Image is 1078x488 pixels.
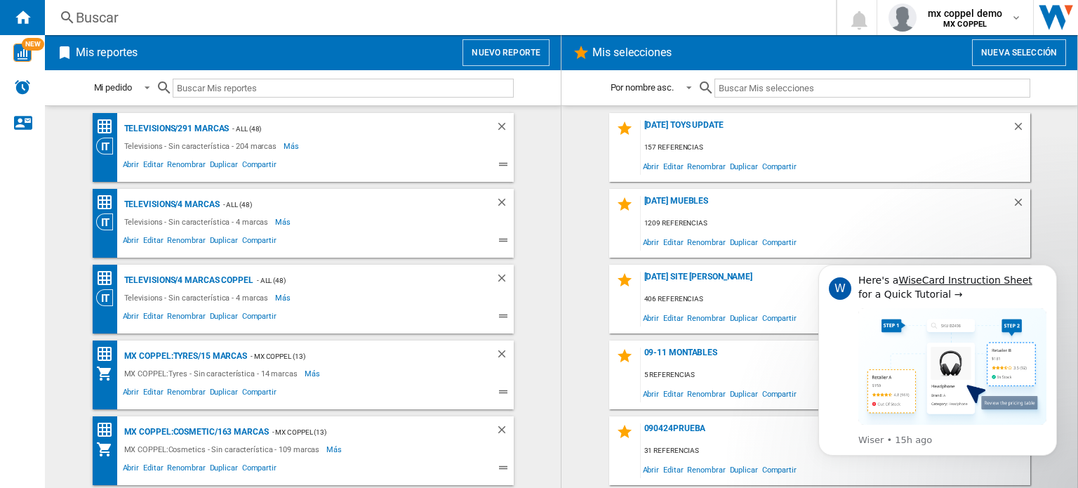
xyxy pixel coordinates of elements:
[495,348,514,365] div: Borrar
[165,310,207,327] span: Renombrar
[121,158,142,175] span: Abrir
[96,270,121,287] div: Matriz de precios
[165,461,207,478] span: Renombrar
[96,194,121,211] div: Matriz de precios
[208,461,240,478] span: Duplicar
[641,272,1012,291] div: [DATE] site [PERSON_NAME]
[641,308,662,327] span: Abrir
[641,139,1030,157] div: 157 referencias
[240,461,279,478] span: Compartir
[121,289,276,306] div: Televisions - Sin característica - 4 marcas
[165,385,207,402] span: Renombrar
[495,196,514,213] div: Borrar
[889,4,917,32] img: profile.jpg
[661,384,685,403] span: Editar
[121,196,220,213] div: Televisions/4 marcas
[121,120,229,138] div: Televisions/291 marcas
[728,384,760,403] span: Duplicar
[326,441,344,458] span: Más
[121,423,269,441] div: MX COPPEL:Cosmetic/163 marcas
[240,234,279,251] span: Compartir
[121,138,284,154] div: Televisions - Sin característica - 204 marcas
[94,82,132,93] div: Mi pedido
[728,460,760,479] span: Duplicar
[96,441,121,458] div: Mi colección
[495,120,514,138] div: Borrar
[928,6,1002,20] span: mx coppel demo
[121,461,142,478] span: Abrir
[661,157,685,176] span: Editar
[121,365,305,382] div: MX COPPEL:Tyres - Sin característica - 14 marcas
[253,272,467,289] div: - ALL (48)
[641,460,662,479] span: Abrir
[685,308,727,327] span: Renombrar
[121,234,142,251] span: Abrir
[121,348,248,365] div: MX COPPEL:Tyres/15 marcas
[641,232,662,251] span: Abrir
[240,158,279,175] span: Compartir
[141,234,165,251] span: Editar
[22,38,44,51] span: NEW
[760,157,799,176] span: Compartir
[760,232,799,251] span: Compartir
[229,120,467,138] div: - ALL (48)
[173,79,514,98] input: Buscar Mis reportes
[220,196,467,213] div: - ALL (48)
[641,423,1012,442] div: 090424prueba
[96,213,121,230] div: Visión Categoría
[96,118,121,136] div: Matriz de precios
[641,367,1030,384] div: 5 referencias
[611,82,674,93] div: Por nombre asc.
[943,20,987,29] b: MX COPPEL
[141,385,165,402] span: Editar
[121,272,253,289] div: Televisions/4 marcas COPPEL
[275,289,293,306] span: Más
[305,365,322,382] span: Más
[240,385,279,402] span: Compartir
[165,158,207,175] span: Renombrar
[14,79,31,95] img: alerts-logo.svg
[661,232,685,251] span: Editar
[96,289,121,306] div: Visión Categoría
[96,345,121,363] div: Matriz de precios
[463,39,550,66] button: Nuevo reporte
[141,158,165,175] span: Editar
[641,291,1030,308] div: 406 referencias
[685,157,727,176] span: Renombrar
[641,348,1012,367] div: 09-11 MONTABLES
[661,308,685,327] span: Editar
[96,138,121,154] div: Visión Categoría
[685,460,727,479] span: Renombrar
[685,232,727,251] span: Renombrar
[208,234,240,251] span: Duplicar
[96,421,121,439] div: Matriz de precios
[208,310,240,327] span: Duplicar
[141,461,165,478] span: Editar
[661,460,685,479] span: Editar
[760,384,799,403] span: Compartir
[685,384,727,403] span: Renombrar
[714,79,1030,98] input: Buscar Mis selecciones
[495,423,514,441] div: Borrar
[96,365,121,382] div: Mi colección
[121,385,142,402] span: Abrir
[972,39,1066,66] button: Nueva selección
[73,39,140,66] h2: Mis reportes
[641,157,662,176] span: Abrir
[240,310,279,327] span: Compartir
[76,8,799,27] div: Buscar
[590,39,675,66] h2: Mis selecciones
[760,308,799,327] span: Compartir
[641,384,662,403] span: Abrir
[495,272,514,289] div: Borrar
[141,310,165,327] span: Editar
[728,157,760,176] span: Duplicar
[121,441,327,458] div: MX COPPEL:Cosmetics - Sin característica - 109 marcas
[1012,120,1030,139] div: Borrar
